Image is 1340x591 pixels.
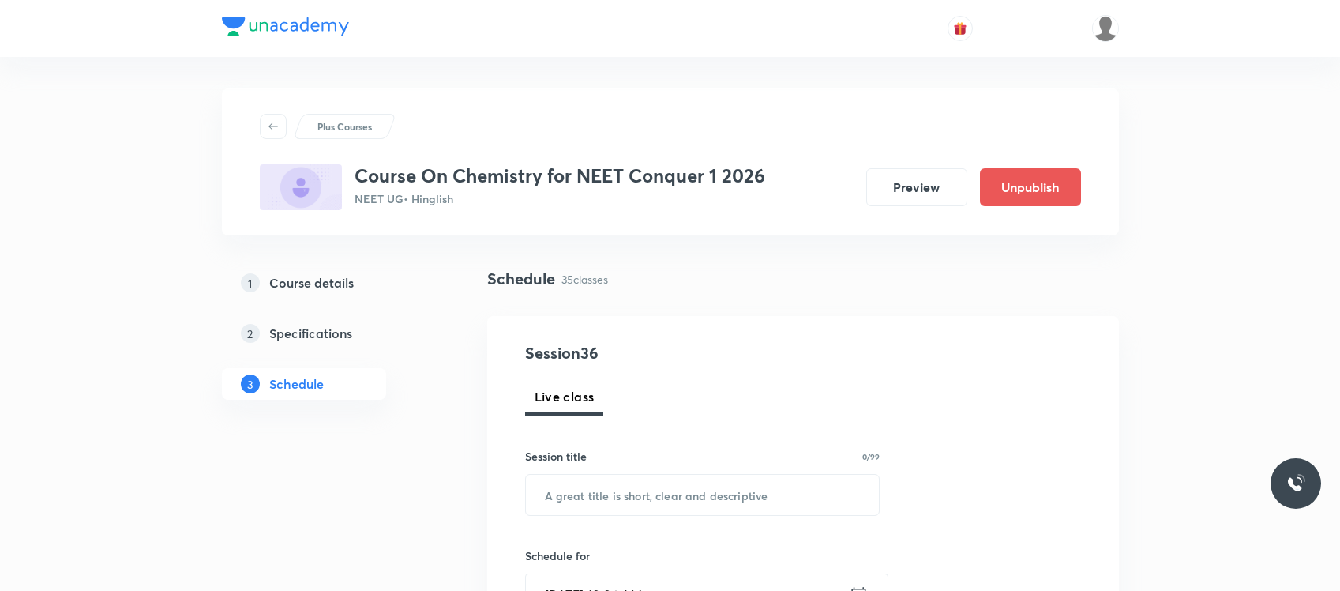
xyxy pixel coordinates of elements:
[269,273,354,292] h5: Course details
[561,271,608,288] p: 35 classes
[862,453,880,461] p: 0/99
[525,341,813,365] h4: Session 36
[269,375,324,393] h5: Schedule
[269,324,352,343] h5: Specifications
[980,168,1081,206] button: Unpublish
[260,164,342,210] img: 2007AC6E-8D56-4BA1-B7EF-53EA23864A99_plus.png
[355,190,765,207] p: NEET UG • Hinglish
[525,548,880,564] h6: Schedule for
[948,16,973,41] button: avatar
[535,387,595,406] span: Live class
[241,273,260,292] p: 1
[355,164,765,187] h3: Course On Chemistry for NEET Conquer 1 2026
[526,475,880,515] input: A great title is short, clear and descriptive
[953,21,967,36] img: avatar
[1286,474,1305,493] img: ttu
[487,267,555,291] h4: Schedule
[241,375,260,393] p: 3
[222,267,437,299] a: 1Course details
[1092,15,1119,42] img: Dipti
[866,168,967,206] button: Preview
[525,448,587,465] h6: Session title
[222,318,437,349] a: 2Specifications
[241,324,260,343] p: 2
[222,17,349,40] a: Company Logo
[222,17,349,36] img: Company Logo
[317,119,372,134] p: Plus Courses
